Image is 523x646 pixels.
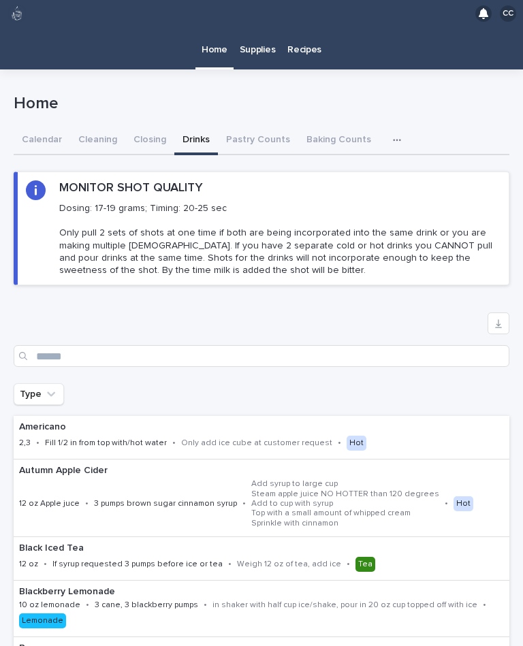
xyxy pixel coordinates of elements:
[347,560,350,569] p: •
[14,94,504,114] p: Home
[500,5,516,22] div: CC
[45,438,167,448] p: Fill 1/2 in from top with/hot water
[172,438,176,448] p: •
[36,438,39,448] p: •
[59,180,203,197] h2: MONITOR SHOT QUALITY
[14,127,70,155] button: Calendar
[86,600,89,610] p: •
[94,499,237,508] p: 3 pumps brown sugar cinnamon syrup
[355,557,375,572] div: Tea
[204,600,207,610] p: •
[212,600,477,610] p: in shaker with half cup ice/shake, pour in 20 oz cup topped off with ice
[44,560,47,569] p: •
[242,499,246,508] p: •
[70,127,125,155] button: Cleaning
[14,537,509,581] a: Black Iced Tea12 oz•If syrup requested 3 pumps before ice or tea•Weigh 12 oz of tea, add ice•Tea
[174,127,218,155] button: Drinks
[298,127,379,155] button: Baking Counts
[8,5,26,22] img: 80hjoBaRqlyywVK24fQd
[228,560,232,569] p: •
[52,560,223,569] p: If syrup requested 3 pumps before ice or tea
[347,436,366,451] div: Hot
[445,499,448,508] p: •
[95,600,198,610] p: 3 cane, 3 blackberry pumps
[483,600,486,610] p: •
[125,127,174,155] button: Closing
[281,27,328,69] a: Recipes
[195,27,234,67] a: Home
[234,27,282,69] a: Supplies
[251,479,439,528] p: Add syrup to large cup Steam apple juice NO HOTTER than 120 degrees Add to cup with syrup Top wit...
[14,345,509,367] input: Search
[19,560,38,569] p: 12 oz
[19,438,31,448] p: 2,3
[181,438,332,448] p: Only add ice cube at customer request
[19,600,80,610] p: 10 oz lemonade
[14,581,509,637] a: Blackberry Lemonade10 oz lemonade•3 cane, 3 blackberry pumps•in shaker with half cup ice/shake, p...
[19,543,440,554] p: Black Iced Tea
[19,586,504,598] p: Blackberry Lemonade
[202,27,227,56] p: Home
[14,383,64,405] button: Type
[19,421,413,433] p: Americano
[19,465,504,477] p: Autumn Apple Cider
[237,560,341,569] p: Weigh 12 oz of tea, add ice
[85,499,89,508] p: •
[19,613,66,628] div: Lemonade
[14,416,509,459] a: Americano2,3•Fill 1/2 in from top with/hot water•Only add ice cube at customer request•Hot
[240,27,276,56] p: Supplies
[14,459,509,537] a: Autumn Apple Cider12 oz Apple juce•3 pumps brown sugar cinnamon syrup•Add syrup to large cup Stea...
[218,127,298,155] button: Pastry Counts
[338,438,341,448] p: •
[19,499,80,508] p: 12 oz Apple juce
[454,496,473,511] div: Hot
[287,27,321,56] p: Recipes
[59,202,501,276] p: Dosing: 17-19 grams; Timing: 20-25 sec Only pull 2 sets of shots at one time if both are being in...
